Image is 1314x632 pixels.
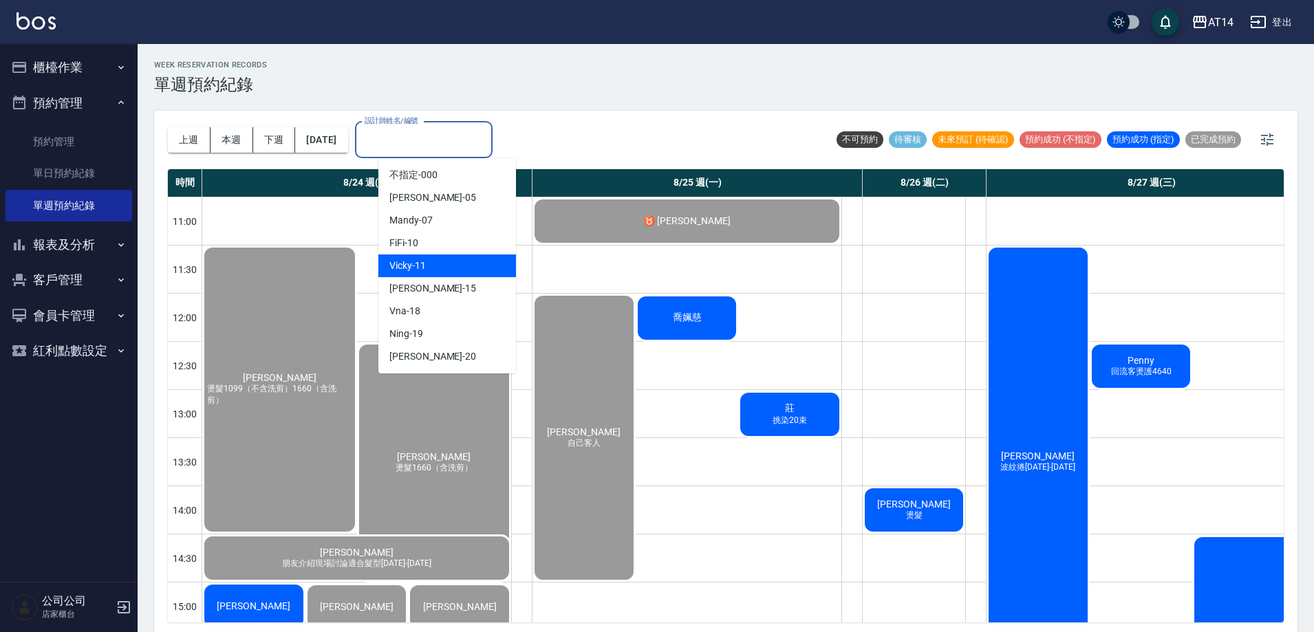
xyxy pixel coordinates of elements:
[389,327,409,341] span: Ning
[420,601,499,612] span: [PERSON_NAME]
[168,245,202,293] div: 11:30
[168,341,202,389] div: 12:30
[253,127,296,153] button: 下週
[770,415,810,426] span: 挑染20束
[1208,14,1234,31] div: AT14
[889,133,927,146] span: 待審核
[389,259,412,273] span: Vicky
[782,402,797,415] span: 莊
[1245,10,1297,35] button: 登出
[168,486,202,534] div: 14:00
[365,116,418,126] label: 設計師姓名/編號
[6,262,132,298] button: 客戶管理
[389,349,462,364] span: [PERSON_NAME]
[378,300,516,323] div: -18
[154,61,267,69] h2: WEEK RESERVATION RECORDS
[378,186,516,209] div: -05
[1152,8,1179,36] button: save
[378,209,516,232] div: -07
[670,312,704,324] span: 喬姵慈
[640,215,733,226] span: ♉ [PERSON_NAME]
[544,426,623,437] span: [PERSON_NAME]
[378,232,516,254] div: -10
[168,197,202,245] div: 11:00
[6,227,132,263] button: 報表及分析
[6,85,132,121] button: 預約管理
[6,333,132,369] button: 紅利點數設定
[998,450,1077,461] span: [PERSON_NAME]
[1107,133,1180,146] span: 預約成功 (指定)
[211,127,253,153] button: 本週
[6,126,132,157] a: 預約管理
[168,169,202,197] div: 時間
[565,437,603,449] span: 自己客人
[389,236,405,250] span: FiFi
[6,298,132,334] button: 會員卡管理
[378,323,516,345] div: -19
[378,254,516,277] div: -11
[837,133,883,146] span: 不可預約
[295,127,347,153] button: [DATE]
[378,345,516,368] div: -20
[389,168,418,182] span: 不指定
[389,213,419,228] span: Mandy
[168,293,202,341] div: 12:00
[168,582,202,630] div: 15:00
[998,461,1078,473] span: 波紋捲[DATE]-[DATE]
[389,281,462,296] span: [PERSON_NAME]
[204,383,355,406] span: 燙髮1099（不含洗剪）1660（含洗剪）
[389,304,407,318] span: Vna
[1125,355,1157,366] span: Penny
[863,169,987,197] div: 8/26 週(二)
[17,12,56,30] img: Logo
[532,169,863,197] div: 8/25 週(一)
[389,190,462,205] span: [PERSON_NAME]
[42,608,112,620] p: 店家櫃台
[42,594,112,608] h5: 公司公司
[378,277,516,300] div: -15
[6,157,132,189] a: 單日預約紀錄
[214,600,293,611] span: [PERSON_NAME]
[6,50,132,85] button: 櫃檯作業
[168,389,202,437] div: 13:00
[932,133,1014,146] span: 未來預訂 (待確認)
[874,499,954,510] span: [PERSON_NAME]
[1185,133,1241,146] span: 已完成預約
[11,593,39,621] img: Person
[168,437,202,486] div: 13:30
[317,547,396,558] span: [PERSON_NAME]
[202,169,532,197] div: 8/24 週(日)
[1108,366,1174,378] span: 回流客燙護4640
[6,190,132,221] a: 單週預約紀錄
[378,164,516,186] div: -000
[394,451,473,462] span: [PERSON_NAME]
[317,601,396,612] span: [PERSON_NAME]
[393,462,475,474] span: 燙髮1660（含洗剪）
[168,127,211,153] button: 上週
[154,75,267,94] h3: 單週預約紀錄
[1020,133,1101,146] span: 預約成功 (不指定)
[279,558,434,569] span: 朋友介紹現場討論適合髮型[DATE]-[DATE]
[903,510,925,521] span: 燙髮
[168,534,202,582] div: 14:30
[240,372,319,383] span: [PERSON_NAME]
[1186,8,1239,36] button: AT14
